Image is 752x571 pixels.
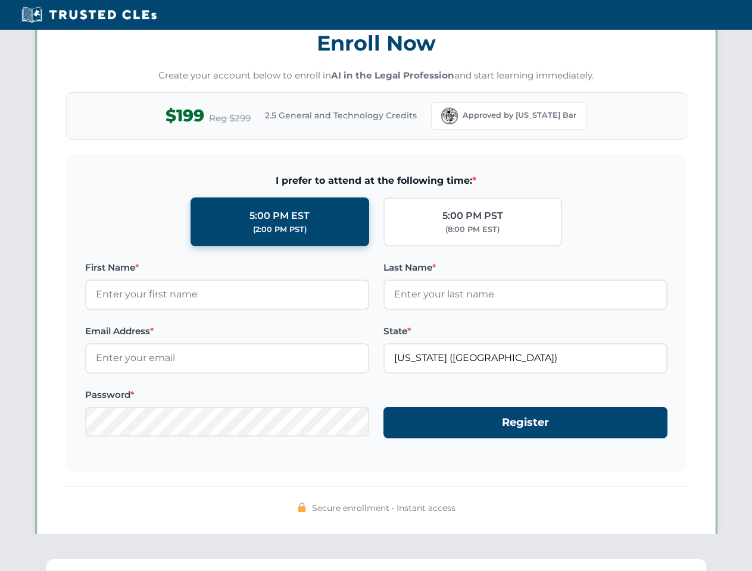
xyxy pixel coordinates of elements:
[383,407,667,438] button: Register
[383,343,667,373] input: Florida (FL)
[445,224,500,236] div: (8:00 PM EST)
[85,343,369,373] input: Enter your email
[297,503,307,512] img: 🔒
[312,501,455,514] span: Secure enrollment • Instant access
[166,102,204,129] span: $199
[442,208,503,224] div: 5:00 PM PST
[441,108,458,124] img: Florida Bar
[331,70,454,81] strong: AI in the Legal Profession
[85,261,369,275] label: First Name
[383,324,667,338] label: State
[85,324,369,338] label: Email Address
[85,388,369,402] label: Password
[66,24,687,62] h3: Enroll Now
[85,280,369,309] input: Enter your first name
[463,109,576,121] span: Approved by [US_STATE] Bar
[383,261,667,275] label: Last Name
[85,173,667,189] span: I prefer to attend at the following time:
[209,111,251,126] span: Reg $299
[383,280,667,309] input: Enter your last name
[249,208,310,224] div: 5:00 PM EST
[253,224,307,236] div: (2:00 PM PST)
[18,6,160,24] img: Trusted CLEs
[66,69,687,83] p: Create your account below to enroll in and start learning immediately.
[265,109,417,122] span: 2.5 General and Technology Credits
